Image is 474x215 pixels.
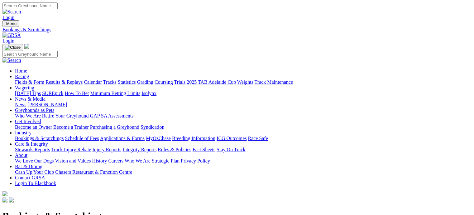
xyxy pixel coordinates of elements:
[2,191,7,196] img: logo-grsa-white.png
[90,91,140,96] a: Minimum Betting Limits
[172,136,215,141] a: Breeding Information
[15,107,54,113] a: Greyhounds as Pets
[2,20,19,27] button: Toggle navigation
[27,102,67,107] a: [PERSON_NAME]
[125,158,151,163] a: Who We Are
[15,68,27,73] a: Home
[174,79,185,85] a: Trials
[15,102,26,107] a: News
[100,136,145,141] a: Applications & Forms
[15,175,45,180] a: Contact GRSA
[6,21,17,26] span: Menu
[2,197,7,202] img: facebook.svg
[15,169,472,175] div: Bar & Dining
[248,136,268,141] a: Race Safe
[42,91,63,96] a: SUREpick
[141,91,156,96] a: Isolynx
[24,44,29,49] img: logo-grsa-white.png
[15,164,42,169] a: Bar & Dining
[15,85,34,90] a: Wagering
[51,147,91,152] a: Track Injury Rebate
[15,147,472,152] div: Care & Integrity
[108,158,123,163] a: Careers
[141,124,164,130] a: Syndication
[15,96,45,102] a: News & Media
[45,79,83,85] a: Results & Replays
[84,79,102,85] a: Calendar
[15,141,48,147] a: Care & Integrity
[15,74,29,79] a: Racing
[92,147,121,152] a: Injury Reports
[152,158,180,163] a: Strategic Plan
[15,91,41,96] a: [DATE] Tips
[2,57,21,63] img: Search
[15,79,472,85] div: Racing
[15,158,54,163] a: We Love Our Dogs
[158,147,191,152] a: Rules & Policies
[146,136,171,141] a: MyOzChase
[255,79,293,85] a: Track Maintenance
[90,113,134,118] a: GAP SA Assessments
[65,136,99,141] a: Schedule of Fees
[15,169,54,175] a: Cash Up Your Club
[90,124,139,130] a: Purchasing a Greyhound
[15,91,472,96] div: Wagering
[15,79,44,85] a: Fields & Form
[118,79,136,85] a: Statistics
[55,158,91,163] a: Vision and Values
[15,124,52,130] a: Become an Owner
[15,158,472,164] div: About
[217,136,247,141] a: ICG Outcomes
[65,91,89,96] a: How To Bet
[15,152,27,158] a: About
[15,136,64,141] a: Bookings & Scratchings
[15,124,472,130] div: Get Involved
[237,79,253,85] a: Weights
[2,27,472,32] a: Bookings & Scratchings
[181,158,210,163] a: Privacy Policy
[2,38,14,43] a: Login
[2,9,21,15] img: Search
[2,44,23,51] button: Toggle navigation
[2,2,58,9] input: Search
[9,197,14,202] img: twitter.svg
[15,102,472,107] div: News & Media
[5,45,21,50] img: Close
[193,147,215,152] a: Fact Sheets
[187,79,236,85] a: 2025 TAB Adelaide Cup
[15,113,41,118] a: Who We Are
[15,147,50,152] a: Stewards Reports
[53,124,89,130] a: Become a Trainer
[15,113,472,119] div: Greyhounds as Pets
[2,51,58,57] input: Search
[217,147,245,152] a: Stay On Track
[15,181,56,186] a: Login To Blackbook
[2,15,14,20] a: Login
[155,79,173,85] a: Coursing
[15,119,41,124] a: Get Involved
[137,79,153,85] a: Grading
[15,136,472,141] div: Industry
[42,113,89,118] a: Retire Your Greyhound
[103,79,117,85] a: Tracks
[2,32,21,38] img: GRSA
[92,158,107,163] a: History
[122,147,156,152] a: Integrity Reports
[55,169,132,175] a: Chasers Restaurant & Function Centre
[15,130,31,135] a: Industry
